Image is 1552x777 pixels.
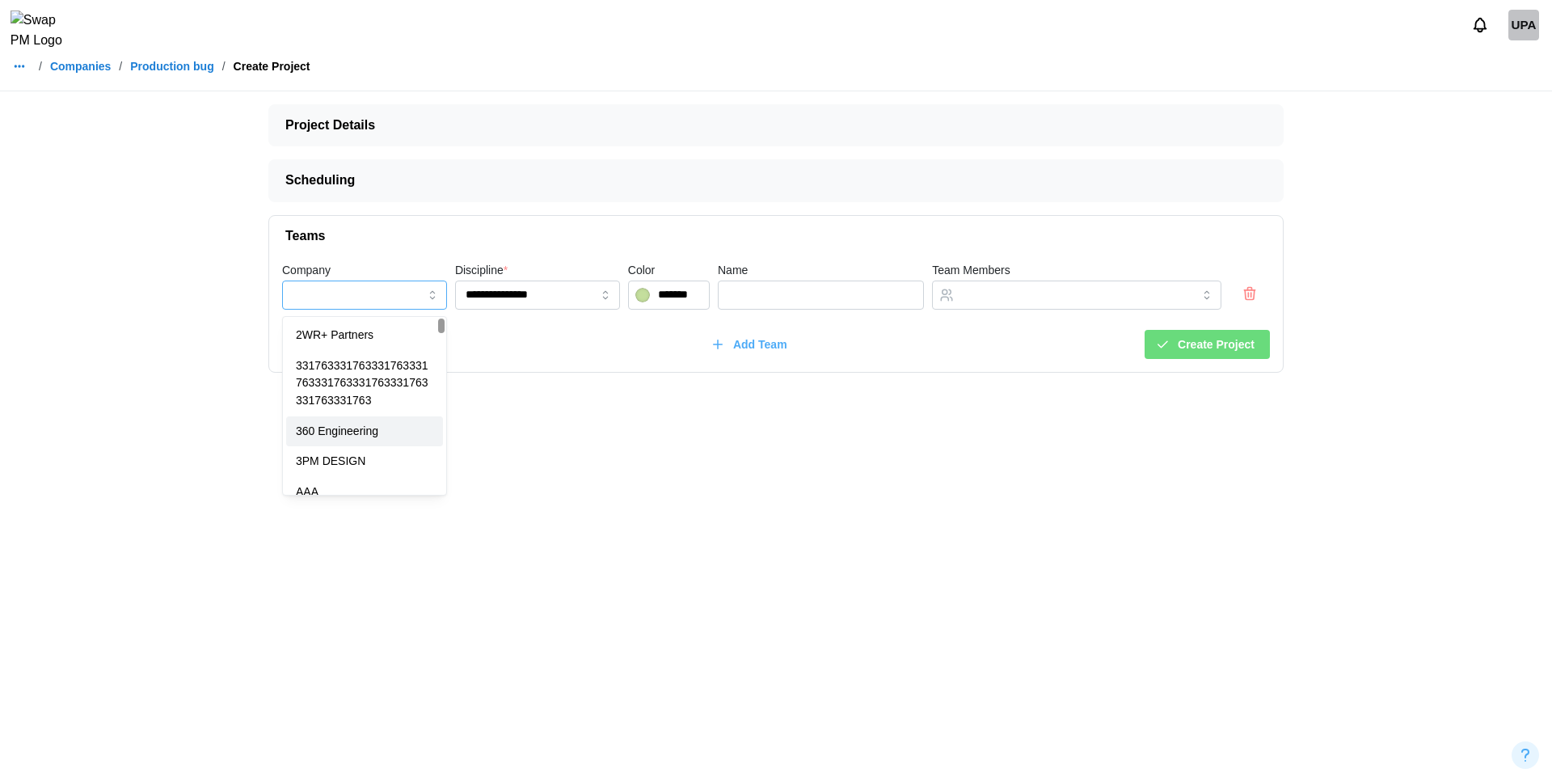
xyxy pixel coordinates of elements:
[286,416,443,447] div: 360 Engineering
[1178,331,1255,358] span: Create Project
[269,256,1283,372] div: Teams
[1466,11,1494,39] button: Notifications
[1145,330,1270,359] button: Create Project
[222,61,226,72] div: /
[234,61,310,72] div: Create Project
[286,351,443,416] div: 331763331763331763331763331763331763331763331763331763
[285,105,1254,146] span: Project Details
[269,216,1283,256] button: Teams
[286,320,443,351] div: 2WR+ Partners
[1508,10,1539,40] div: UPA
[286,477,443,508] div: AAA
[285,160,1254,201] span: Scheduling
[455,262,508,280] label: Discipline
[285,216,1254,256] span: Teams
[286,446,443,477] div: 3PM DESIGN
[39,61,42,72] div: /
[11,11,76,51] img: Swap PM Logo
[733,331,787,358] span: Add Team
[700,330,803,359] button: Add Team
[1508,10,1539,40] a: Umar platform admin
[130,61,213,72] a: Production bug
[282,262,331,280] label: Company
[50,61,111,72] a: Companies
[718,262,748,280] label: Name
[269,105,1283,146] button: Project Details
[269,160,1283,201] button: Scheduling
[628,262,655,280] label: Color
[119,61,122,72] div: /
[932,262,1010,280] label: Team Members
